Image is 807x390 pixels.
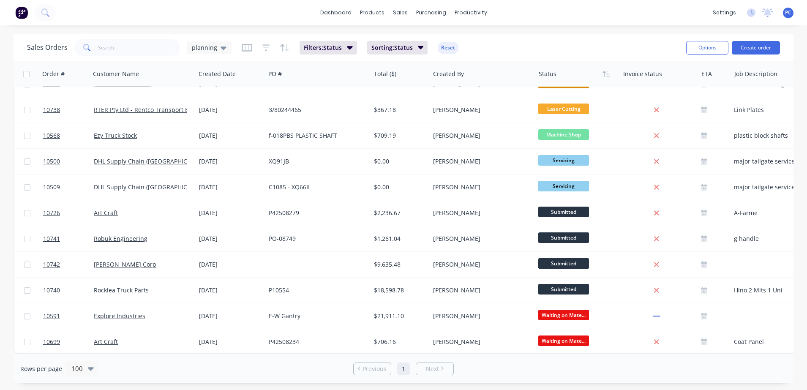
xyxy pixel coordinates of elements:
span: 10742 [43,260,60,269]
a: 10742 [43,252,94,277]
a: 10741 [43,226,94,251]
div: $2,236.67 [374,209,423,217]
a: Rocklea Truck Parts [94,286,149,294]
div: [DATE] [199,235,262,243]
div: [PERSON_NAME] [433,106,527,114]
div: [PERSON_NAME] [433,235,527,243]
div: [PERSON_NAME] [433,312,527,320]
div: [DATE] [199,106,262,114]
div: purchasing [412,6,450,19]
div: C1085 - XQ66IL [269,183,363,191]
div: products [356,6,389,19]
input: Search... [98,39,180,56]
div: [PERSON_NAME] [433,286,527,295]
span: 10726 [43,209,60,217]
div: $0.00 [374,157,423,166]
div: [DATE] [199,312,262,320]
span: 10500 [43,157,60,166]
div: PO-08749 [269,235,363,243]
span: Next [426,365,439,373]
ul: Pagination [350,363,457,375]
div: Created By [433,70,464,78]
div: [DATE] [199,157,262,166]
div: [DATE] [199,260,262,269]
div: $21,911.10 [374,312,423,320]
div: [PERSON_NAME] [433,157,527,166]
div: [DATE] [199,209,262,217]
span: 10568 [43,131,60,140]
div: XQ91JB [269,157,363,166]
div: $709.19 [374,131,423,140]
span: 10699 [43,338,60,346]
a: DHL Supply Chain ([GEOGRAPHIC_DATA]) Pty Lt [94,183,225,191]
span: 10740 [43,286,60,295]
button: Filters:Status [300,41,357,55]
div: P42508279 [269,209,363,217]
div: Invoice status [623,70,662,78]
a: 10738 [43,97,94,123]
div: [PERSON_NAME] [433,183,527,191]
div: [DATE] [199,131,262,140]
span: Submitted [538,284,589,295]
div: [PERSON_NAME] [433,338,527,346]
a: 10500 [43,149,94,174]
div: Order # [42,70,65,78]
span: Sorting: Status [371,44,413,52]
span: Previous [363,365,387,373]
span: Waiting on Mate... [538,335,589,346]
a: Art Craft [94,338,118,346]
div: [DATE] [199,338,262,346]
div: settings [709,6,740,19]
button: Create order [732,41,780,55]
a: Next page [416,365,453,373]
a: 10568 [43,123,94,148]
div: Status [539,70,556,78]
span: PC [785,9,791,16]
div: [DATE] [199,286,262,295]
button: Options [686,41,728,55]
div: $9,635.48 [374,260,423,269]
h1: Sales Orders [27,44,68,52]
div: P10554 [269,286,363,295]
span: Laser Cutting [538,104,589,114]
a: 10591 [43,303,94,329]
div: sales [389,6,412,19]
span: Waiting on Mate... [538,310,589,320]
div: Job Description [734,70,777,78]
a: Explore Industries [94,312,145,320]
a: [PERSON_NAME] Corp [94,260,156,268]
div: PO # [268,70,282,78]
div: $0.00 [374,183,423,191]
span: Servicing [538,155,589,166]
div: productivity [450,6,491,19]
img: Factory [15,6,28,19]
div: Total ($) [374,70,396,78]
div: Created Date [199,70,236,78]
a: Previous page [354,365,391,373]
span: 10591 [43,312,60,320]
div: ETA [701,70,712,78]
span: Rows per page [20,365,62,373]
a: 10509 [43,175,94,200]
a: Ezy Truck Stock [94,131,137,139]
div: $367.18 [374,106,423,114]
a: dashboard [316,6,356,19]
button: Sorting:Status [367,41,428,55]
div: E-W Gantry [269,312,363,320]
div: $1,261.04 [374,235,423,243]
a: 10726 [43,200,94,226]
div: [DATE] [199,183,262,191]
div: [PERSON_NAME] [433,209,527,217]
a: RTER Pty Ltd - Rentco Transport Equipment Rentals [94,106,239,114]
span: Submitted [538,232,589,243]
div: [PERSON_NAME] [433,131,527,140]
span: Servicing [538,181,589,191]
a: Art Craft [94,209,118,217]
a: Page 1 is your current page [397,363,410,375]
div: f-018PBS PLASTIC SHAFT [269,131,363,140]
span: 10738 [43,106,60,114]
button: Reset [438,42,458,54]
span: Filters: Status [304,44,342,52]
div: $706.16 [374,338,423,346]
a: Robuk Engineering [94,235,147,243]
